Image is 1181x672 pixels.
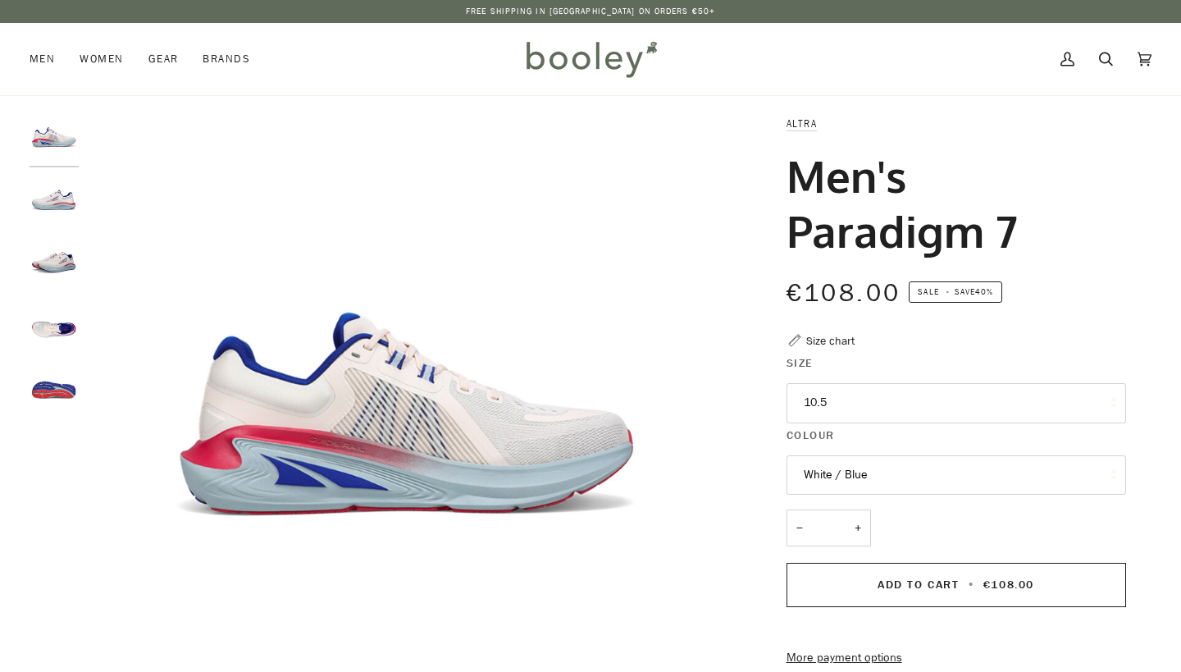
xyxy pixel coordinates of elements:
img: Booley [519,35,663,83]
a: Women [67,23,135,95]
span: 40% [975,286,993,298]
img: Altra Men's Paradigm 7 White / Blue - Booley Galway [30,366,79,415]
button: White / Blue [787,455,1126,496]
a: More payment options [787,649,1126,667]
button: 10.5 [787,383,1126,423]
span: €108.00 [983,577,1034,592]
button: − [787,510,813,546]
span: Sale [918,286,938,298]
p: Free Shipping in [GEOGRAPHIC_DATA] on Orders €50+ [466,5,715,18]
span: €108.00 [787,277,901,310]
button: Add to Cart • €108.00 [787,563,1126,607]
a: Gear [136,23,191,95]
img: Altra Men's Paradigm 7 White / Blue - Booley Galway [30,115,79,164]
span: Gear [148,51,179,67]
img: Altra Men's Paradigm 7 White / Blue - Booley Galway [30,304,79,353]
span: Save [909,281,1002,303]
a: Altra [787,117,817,130]
button: + [845,510,871,546]
span: Colour [787,427,835,444]
span: Men [30,51,55,67]
span: • [964,577,979,592]
a: Men [30,23,67,95]
h1: Men's Paradigm 7 [787,149,1114,257]
span: Women [80,51,123,67]
div: Size chart [806,332,855,350]
img: Altra Men's Paradigm 7 White / Blue - Booley Galway [30,177,79,226]
span: Add to Cart [878,577,959,592]
span: Brands [203,51,250,67]
img: Altra Men's Paradigm 7 White / Blue - Booley Galway [30,240,79,290]
a: Brands [190,23,262,95]
em: • [942,286,955,298]
span: Size [787,354,814,372]
input: Quantity [787,510,871,546]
